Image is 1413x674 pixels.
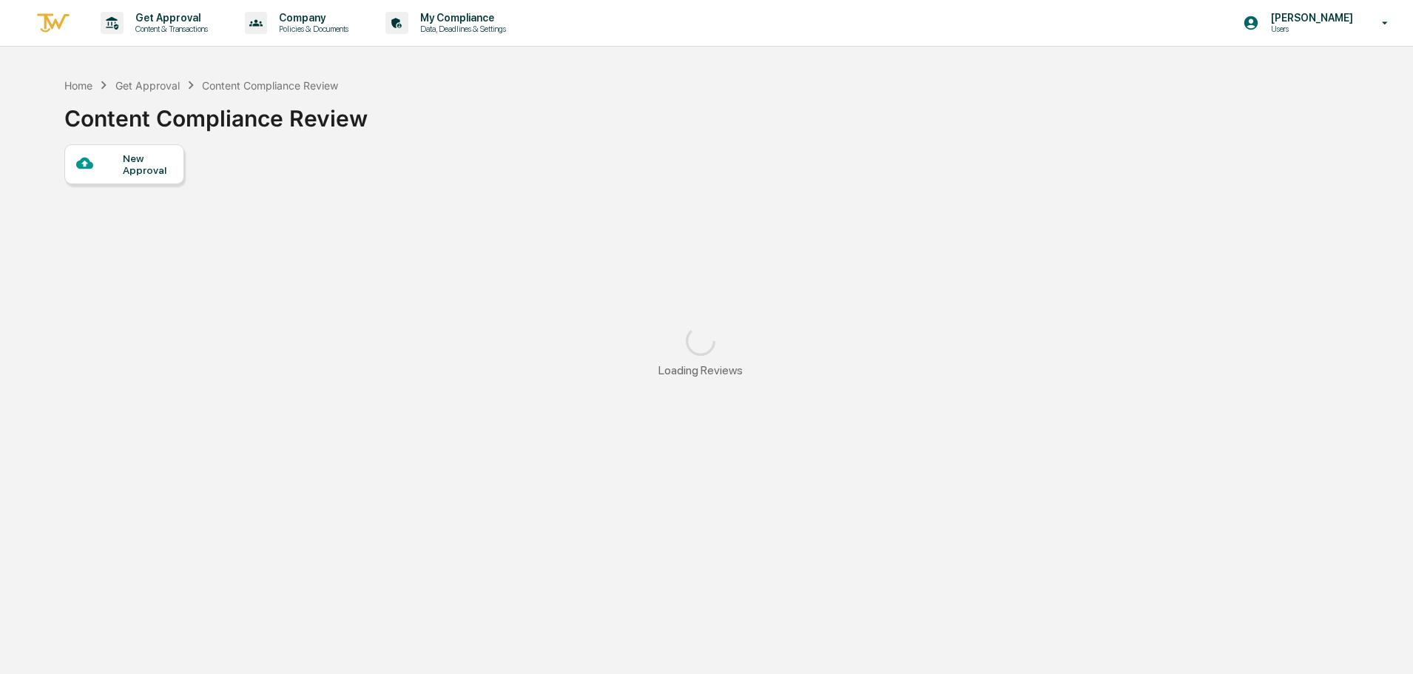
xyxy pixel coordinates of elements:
div: Home [64,79,92,92]
p: Data, Deadlines & Settings [408,24,513,34]
p: [PERSON_NAME] [1259,12,1360,24]
p: My Compliance [408,12,513,24]
div: New Approval [123,152,172,176]
p: Get Approval [124,12,215,24]
p: Policies & Documents [267,24,356,34]
p: Company [267,12,356,24]
div: Content Compliance Review [64,93,368,132]
div: Loading Reviews [658,363,743,377]
img: logo [36,11,71,36]
p: Users [1259,24,1360,34]
p: Content & Transactions [124,24,215,34]
div: Content Compliance Review [202,79,338,92]
div: Get Approval [115,79,180,92]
